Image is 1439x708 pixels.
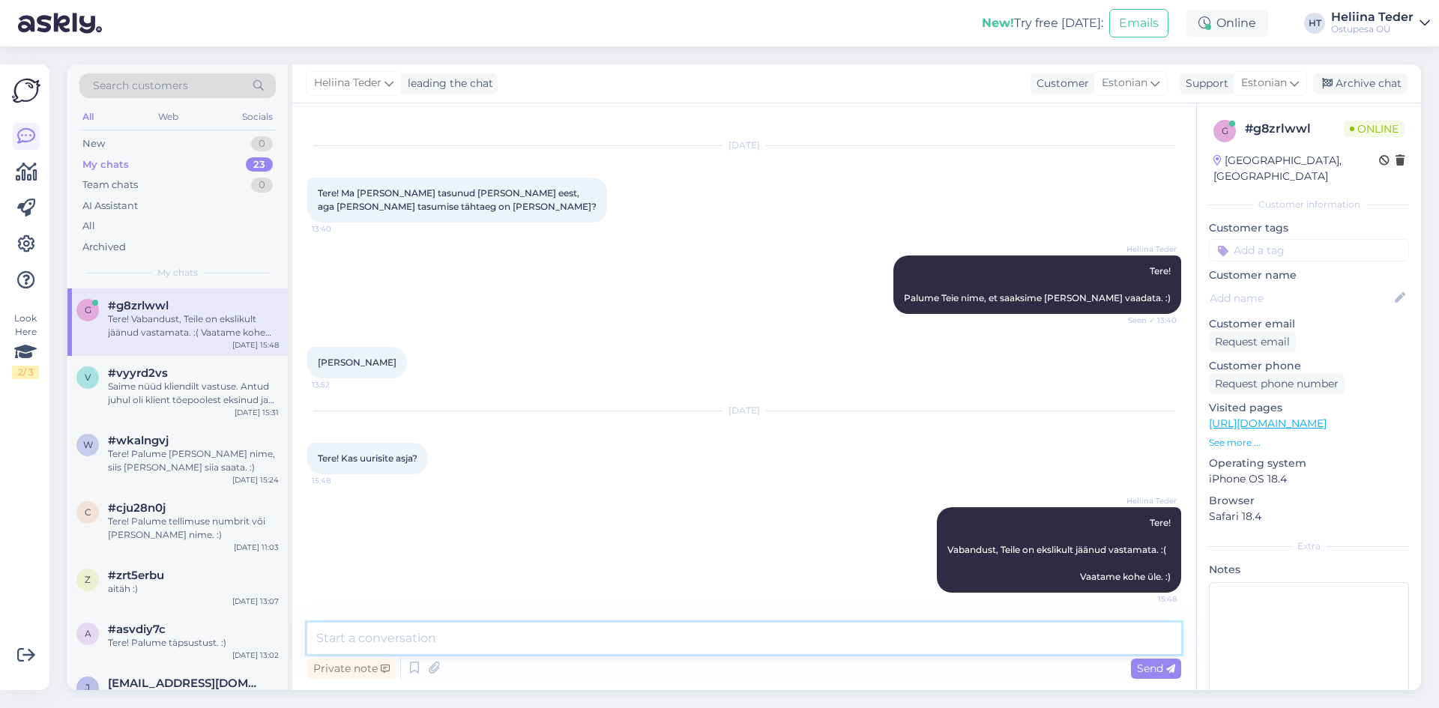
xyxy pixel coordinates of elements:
a: Heliina TederOstupesa OÜ [1331,11,1430,35]
p: Customer name [1209,267,1409,283]
span: Seen ✓ 13:40 [1120,315,1177,326]
span: 15:48 [312,475,368,486]
p: Notes [1209,562,1409,578]
span: a [85,628,91,639]
div: [DATE] 11:03 [234,542,279,553]
img: Askly Logo [12,76,40,105]
p: iPhone OS 18.4 [1209,471,1409,487]
span: [PERSON_NAME] [318,357,396,368]
div: Request phone number [1209,374,1345,394]
div: Team chats [82,178,138,193]
div: Heliina Teder [1331,11,1414,23]
span: 13:40 [312,223,368,235]
div: Tere! Vabandust, Teile on ekslikult jäänud vastamata. :( Vaatame kohe üle. :) [108,312,279,339]
span: Tere! Ma [PERSON_NAME] tasunud [PERSON_NAME] eest, aga [PERSON_NAME] tasumise tähtaeg on [PERSON_... [318,187,597,212]
span: Online [1344,121,1405,137]
div: Web [155,107,181,127]
div: [DATE] 13:02 [232,650,279,661]
div: aitäh :) [108,582,279,596]
div: Tere! Palume täpsustust. :) [108,636,279,650]
span: Heliina Teder [1120,243,1177,255]
div: [DATE] 15:48 [232,339,279,351]
div: All [82,219,95,234]
div: [DATE] 15:24 [232,474,279,485]
span: Tere! Kas uurisite asja? [318,453,417,464]
div: [DATE] [307,404,1181,417]
div: Customer [1031,76,1089,91]
p: Safari 18.4 [1209,509,1409,524]
div: [DATE] 15:31 [235,407,279,418]
span: z [85,574,91,585]
div: 23 [246,157,273,172]
div: 2 / 3 [12,366,39,379]
span: c [85,506,91,518]
span: #cju28n0j [108,501,166,515]
span: Heliina Teder [1120,495,1177,506]
div: Archived [82,240,126,255]
span: v [85,372,91,383]
span: Search customers [93,78,188,94]
div: HT [1304,13,1325,34]
span: #asvdiy7c [108,623,166,636]
span: #zrt5erbu [108,569,164,582]
span: 13:52 [312,379,368,390]
div: Try free [DATE]: [982,14,1103,32]
span: 15:48 [1120,593,1177,605]
p: Operating system [1209,456,1409,471]
div: All [79,107,97,127]
div: Customer information [1209,198,1409,211]
div: Archive chat [1313,73,1408,94]
div: Support [1180,76,1228,91]
p: Customer email [1209,316,1409,332]
button: Emails [1109,9,1168,37]
span: My chats [157,266,198,279]
div: Private note [307,659,396,679]
span: jennifersusi17@gmail.com [108,677,264,690]
div: [DATE] 13:07 [232,596,279,607]
div: leading the chat [402,76,493,91]
div: Socials [239,107,276,127]
span: #wkalngvj [108,434,169,447]
div: 0 [251,136,273,151]
div: Ostupesa OÜ [1331,23,1414,35]
p: See more ... [1209,436,1409,450]
span: w [83,439,93,450]
div: AI Assistant [82,199,138,214]
span: g [1222,125,1228,136]
span: Send [1137,662,1175,675]
div: Tere! Palume tellimuse numbrit või [PERSON_NAME] nime. :) [108,515,279,542]
span: Tere! Vabandust, Teile on ekslikult jäänud vastamata. :( Vaatame kohe üle. :) [947,517,1171,582]
p: Customer phone [1209,358,1409,374]
span: Estonian [1241,75,1287,91]
span: #vyyrd2vs [108,366,168,380]
p: Customer tags [1209,220,1409,236]
div: My chats [82,157,129,172]
div: [GEOGRAPHIC_DATA], [GEOGRAPHIC_DATA] [1213,153,1379,184]
div: Online [1186,10,1268,37]
a: [URL][DOMAIN_NAME] [1209,417,1327,430]
p: Visited pages [1209,400,1409,416]
input: Add a tag [1209,239,1409,261]
b: New! [982,16,1014,30]
div: [DATE] [307,139,1181,152]
span: Estonian [1102,75,1147,91]
div: Look Here [12,312,39,379]
input: Add name [1210,290,1392,306]
div: Request email [1209,332,1296,352]
span: #g8zrlwwl [108,299,169,312]
div: # g8zrlwwl [1245,120,1344,138]
div: Extra [1209,539,1409,553]
span: g [85,304,91,315]
span: j [85,682,90,693]
div: Tere! Palume [PERSON_NAME] nime, siis [PERSON_NAME] siia saata. :) [108,447,279,474]
div: New [82,136,105,151]
div: Saime nüüd kliendilt vastuse. Antud juhul oli klient tõepoolest eksinud ja edastanud meile vale l... [108,380,279,407]
div: 0 [251,178,273,193]
p: Browser [1209,493,1409,509]
span: Heliina Teder [314,75,381,91]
